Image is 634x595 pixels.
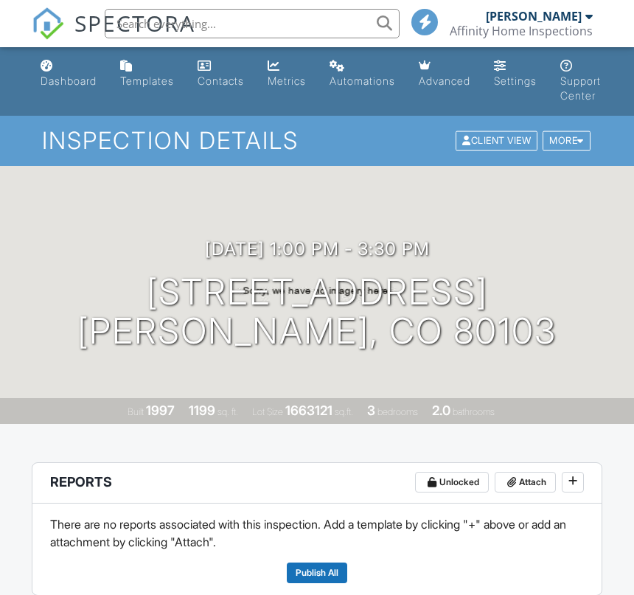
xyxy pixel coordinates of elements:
input: Search everything... [105,9,400,38]
a: Support Center [554,53,607,110]
a: Advanced [413,53,476,95]
div: Automations [330,74,395,87]
a: SPECTORA [32,20,195,51]
div: 1199 [189,403,215,418]
span: bedrooms [377,406,418,417]
a: Metrics [262,53,312,95]
div: Contacts [198,74,244,87]
div: More [543,131,591,151]
div: Affinity Home Inspections [450,24,593,38]
div: 2.0 [432,403,450,418]
div: Dashboard [41,74,97,87]
div: Settings [494,74,537,87]
div: Templates [120,74,174,87]
div: Advanced [419,74,470,87]
div: Metrics [268,74,306,87]
span: Lot Size [252,406,283,417]
h1: Inspection Details [42,128,591,153]
div: 1997 [146,403,175,418]
div: 3 [367,403,375,418]
span: SPECTORA [74,7,195,38]
span: sq.ft. [335,406,353,417]
a: Dashboard [35,53,102,95]
a: Contacts [192,53,250,95]
a: Settings [488,53,543,95]
a: Client View [454,134,541,145]
div: Support Center [560,74,601,102]
div: [PERSON_NAME] [486,9,582,24]
h1: [STREET_ADDRESS] [PERSON_NAME], CO 80103 [77,273,557,351]
img: The Best Home Inspection Software - Spectora [32,7,64,40]
span: sq. ft. [217,406,238,417]
span: bathrooms [453,406,495,417]
div: Client View [456,131,537,151]
a: Templates [114,53,180,95]
span: Built [128,406,144,417]
div: 1663121 [285,403,332,418]
h3: [DATE] 1:00 pm - 3:30 pm [205,239,430,259]
a: Automations (Basic) [324,53,401,95]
